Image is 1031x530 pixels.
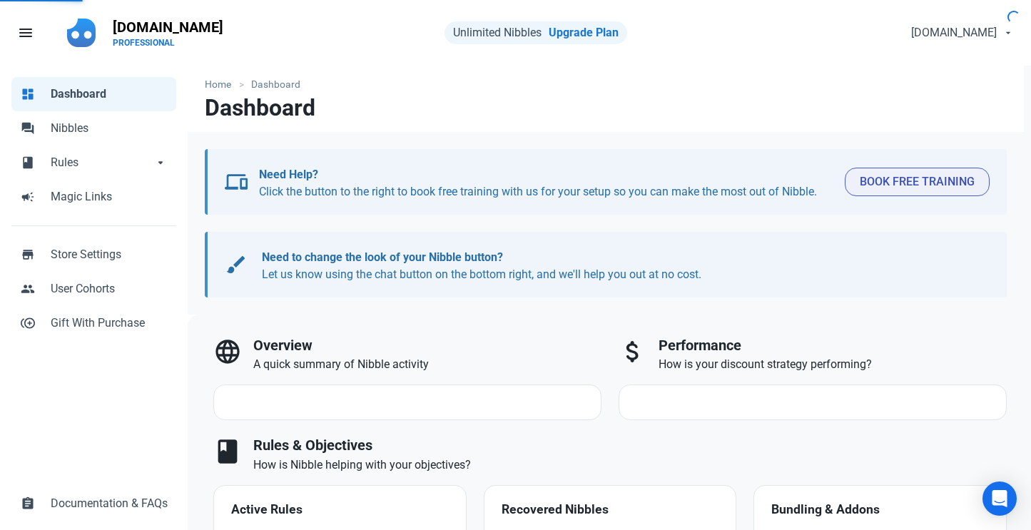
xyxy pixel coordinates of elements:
[259,166,833,200] p: Click the button to the right to book free training with us for your setup so you can make the mo...
[11,238,176,272] a: storeStore Settings
[21,495,35,509] span: assignment
[11,146,176,180] a: bookRulesarrow_drop_down
[51,246,168,263] span: Store Settings
[225,253,248,276] span: brush
[21,154,35,168] span: book
[205,77,238,92] a: Home
[659,356,1007,373] p: How is your discount strategy performing?
[253,337,601,354] h3: Overview
[51,495,168,512] span: Documentation & FAQs
[262,250,503,264] b: Need to change the look of your Nibble button?
[253,356,601,373] p: A quick summary of Nibble activity
[205,95,315,121] h1: Dashboard
[104,11,232,54] a: [DOMAIN_NAME]PROFESSIONAL
[21,86,35,100] span: dashboard
[51,154,153,171] span: Rules
[153,154,168,168] span: arrow_drop_down
[21,188,35,203] span: campaign
[11,77,176,111] a: dashboardDashboard
[21,120,35,134] span: forum
[11,272,176,306] a: peopleUser Cohorts
[771,503,989,517] h4: Bundling & Addons
[453,26,542,39] span: Unlimited Nibbles
[11,486,176,521] a: assignmentDocumentation & FAQs
[262,249,975,283] p: Let us know using the chat button on the bottom right, and we'll help you out at no cost.
[51,280,168,297] span: User Cohorts
[845,168,990,196] button: Book Free Training
[21,246,35,260] span: store
[899,19,1022,47] button: [DOMAIN_NAME]
[982,481,1017,516] div: Open Intercom Messenger
[259,168,318,181] b: Need Help?
[11,111,176,146] a: forumNibbles
[21,280,35,295] span: people
[51,120,168,137] span: Nibbles
[11,180,176,214] a: campaignMagic Links
[213,337,242,366] span: language
[659,337,1007,354] h3: Performance
[549,26,619,39] a: Upgrade Plan
[225,170,248,193] span: devices
[17,24,34,41] span: menu
[51,188,168,205] span: Magic Links
[231,503,449,517] h4: Active Rules
[188,66,1024,95] nav: breadcrumbs
[51,315,168,332] span: Gift With Purchase
[502,503,719,517] h4: Recovered Nibbles
[11,306,176,340] a: control_point_duplicateGift With Purchase
[911,24,997,41] span: [DOMAIN_NAME]
[113,17,223,37] p: [DOMAIN_NAME]
[51,86,168,103] span: Dashboard
[253,457,1007,474] p: How is Nibble helping with your objectives?
[213,437,242,466] span: book
[860,173,975,190] span: Book Free Training
[113,37,223,49] p: PROFESSIONAL
[21,315,35,329] span: control_point_duplicate
[253,437,1007,454] h3: Rules & Objectives
[619,337,647,366] span: attach_money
